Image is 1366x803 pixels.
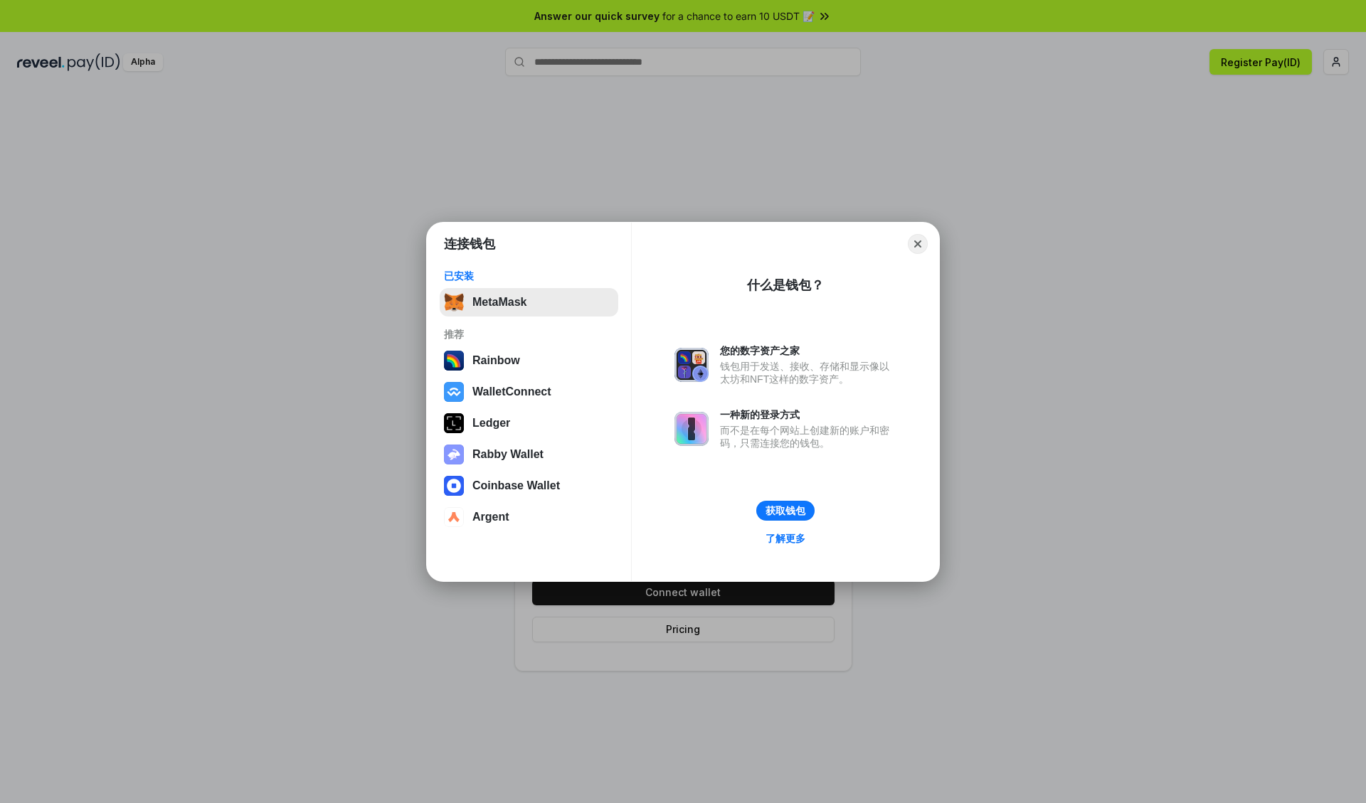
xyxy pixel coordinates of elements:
[444,351,464,371] img: svg+xml,%3Csvg%20width%3D%22120%22%20height%3D%22120%22%20viewBox%3D%220%200%20120%20120%22%20fil...
[440,503,618,531] button: Argent
[472,296,526,309] div: MetaMask
[472,511,509,523] div: Argent
[720,344,896,357] div: 您的数字资产之家
[444,270,614,282] div: 已安装
[747,277,824,294] div: 什么是钱包？
[444,328,614,341] div: 推荐
[440,409,618,437] button: Ledger
[908,234,928,254] button: Close
[444,413,464,433] img: svg+xml,%3Csvg%20xmlns%3D%22http%3A%2F%2Fwww.w3.org%2F2000%2Fsvg%22%20width%3D%2228%22%20height%3...
[756,501,815,521] button: 获取钱包
[472,448,544,461] div: Rabby Wallet
[720,360,896,385] div: 钱包用于发送、接收、存储和显示像以太坊和NFT这样的数字资产。
[444,382,464,402] img: svg+xml,%3Csvg%20width%3D%2228%22%20height%3D%2228%22%20viewBox%3D%220%200%2028%2028%22%20fill%3D...
[440,472,618,500] button: Coinbase Wallet
[472,417,510,430] div: Ledger
[472,354,520,367] div: Rainbow
[440,378,618,406] button: WalletConnect
[766,504,805,517] div: 获取钱包
[766,532,805,545] div: 了解更多
[757,529,814,548] a: 了解更多
[720,424,896,450] div: 而不是在每个网站上创建新的账户和密码，只需连接您的钱包。
[440,288,618,317] button: MetaMask
[444,235,495,252] h1: 连接钱包
[720,408,896,421] div: 一种新的登录方式
[440,346,618,375] button: Rainbow
[472,385,551,398] div: WalletConnect
[444,292,464,312] img: svg+xml,%3Csvg%20fill%3D%22none%22%20height%3D%2233%22%20viewBox%3D%220%200%2035%2033%22%20width%...
[472,479,560,492] div: Coinbase Wallet
[444,445,464,464] img: svg+xml,%3Csvg%20xmlns%3D%22http%3A%2F%2Fwww.w3.org%2F2000%2Fsvg%22%20fill%3D%22none%22%20viewBox...
[444,507,464,527] img: svg+xml,%3Csvg%20width%3D%2228%22%20height%3D%2228%22%20viewBox%3D%220%200%2028%2028%22%20fill%3D...
[674,412,709,446] img: svg+xml,%3Csvg%20xmlns%3D%22http%3A%2F%2Fwww.w3.org%2F2000%2Fsvg%22%20fill%3D%22none%22%20viewBox...
[674,348,709,382] img: svg+xml,%3Csvg%20xmlns%3D%22http%3A%2F%2Fwww.w3.org%2F2000%2Fsvg%22%20fill%3D%22none%22%20viewBox...
[440,440,618,469] button: Rabby Wallet
[444,476,464,496] img: svg+xml,%3Csvg%20width%3D%2228%22%20height%3D%2228%22%20viewBox%3D%220%200%2028%2028%22%20fill%3D...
